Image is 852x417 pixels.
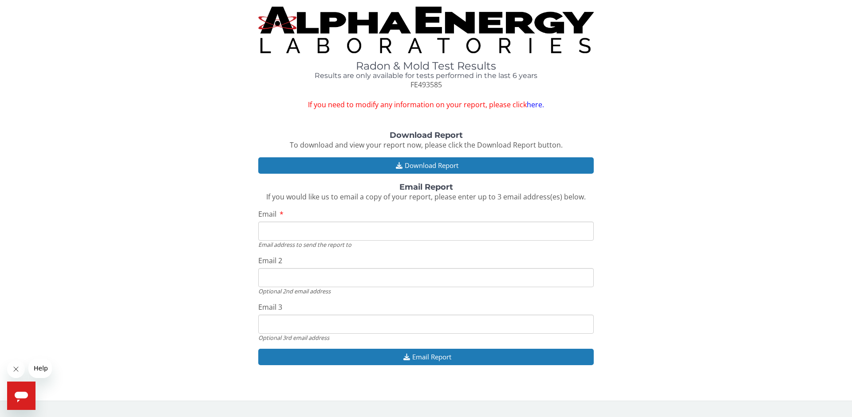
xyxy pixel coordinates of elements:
button: Download Report [258,157,594,174]
strong: Download Report [390,130,463,140]
iframe: Button to launch messaging window [7,382,35,410]
span: Email 3 [258,302,282,312]
span: Email 2 [258,256,282,265]
button: Email Report [258,349,594,365]
div: Email address to send the report to [258,241,594,249]
div: Optional 2nd email address [258,287,594,295]
strong: Email Report [399,182,453,192]
iframe: Close message [7,360,25,378]
a: here. [527,100,544,109]
span: If you need to modify any information on your report, please click [258,100,594,110]
h1: Radon & Mold Test Results [258,60,594,72]
span: Email [258,209,276,219]
img: TightCrop.jpg [258,7,594,53]
span: To download and view your report now, please click the Download Report button. [290,140,563,150]
div: Optional 3rd email address [258,334,594,342]
h4: Results are only available for tests performed in the last 6 years [258,72,594,80]
iframe: Message from company [28,359,52,378]
span: If you would like us to email a copy of your report, please enter up to 3 email address(es) below. [266,192,586,202]
span: FE493585 [410,80,442,90]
